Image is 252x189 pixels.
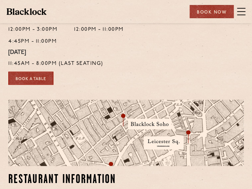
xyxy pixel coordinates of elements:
[212,113,252,179] img: svg%3E
[8,173,149,186] h2: Restaurant information
[8,37,57,46] p: 4:45pm - 11:00pm
[8,49,103,57] h4: [DATE]
[190,5,234,18] div: Book Now
[8,25,57,34] p: 12:00pm - 3:00pm
[8,60,103,68] p: 11:45am - 8:00pm (Last seating)
[8,71,53,85] a: Book a Table
[74,25,124,34] p: 12:00pm - 11:00pm
[7,8,46,15] img: BL_Textured_Logo-footer-cropped.svg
